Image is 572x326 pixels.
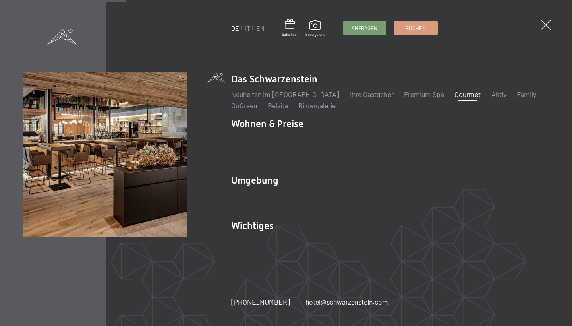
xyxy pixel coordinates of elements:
[454,90,481,99] a: Gourmet
[282,32,298,37] span: Gutschein
[298,101,336,110] a: Bildergalerie
[406,25,426,32] span: Buchen
[343,21,386,35] a: Anfragen
[231,297,290,307] a: [PHONE_NUMBER]
[305,297,388,307] a: hotel@schwarzenstein.com
[256,24,265,32] a: EN
[231,24,239,32] a: DE
[517,90,536,99] a: Family
[305,20,325,37] a: Bildergalerie
[404,90,444,99] a: Premium Spa
[394,21,437,35] a: Buchen
[268,101,288,110] a: Belvita
[231,101,257,110] a: GoGreen
[305,32,325,37] span: Bildergalerie
[352,25,377,32] span: Anfragen
[350,90,394,99] a: Ihre Gastgeber
[491,90,506,99] a: Aktiv
[231,297,290,306] span: [PHONE_NUMBER]
[231,90,339,99] a: Neuheiten im [GEOGRAPHIC_DATA]
[245,24,250,32] a: IT
[282,19,298,37] a: Gutschein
